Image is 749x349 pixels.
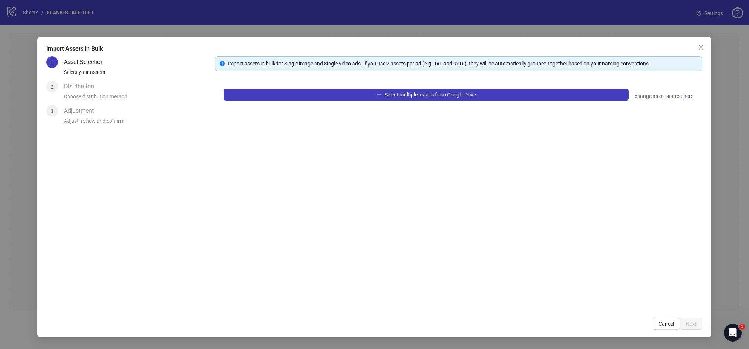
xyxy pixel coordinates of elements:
div: Adjust, review and confirm [64,117,209,129]
span: info-circle [220,61,225,66]
div: Asset Selection [64,56,110,68]
div: Distribution [64,81,100,92]
div: change asset source [635,92,694,101]
div: Import assets in bulk for Single image and Single video ads. If you use 2 assets per ad (e.g. 1x1... [228,60,698,68]
span: 1 [51,60,54,65]
button: Close [695,41,707,53]
span: Cancel [659,321,674,327]
div: Select your assets [64,68,209,81]
div: Import Assets in Bulk [46,44,702,53]
span: 2 [51,84,54,90]
div: Choose distribution method [64,92,209,105]
button: Next [680,318,703,330]
button: Select multiple assets from Google Drive [224,89,629,101]
button: Cancel [653,318,680,330]
iframe: Intercom live chat [724,324,742,342]
span: 1 [739,324,745,330]
span: 3 [51,108,54,114]
span: close [698,44,704,50]
span: Select multiple assets from Google Drive [385,92,476,98]
span: plus [377,92,382,97]
a: here [683,92,694,101]
div: Adjustment [64,105,100,117]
